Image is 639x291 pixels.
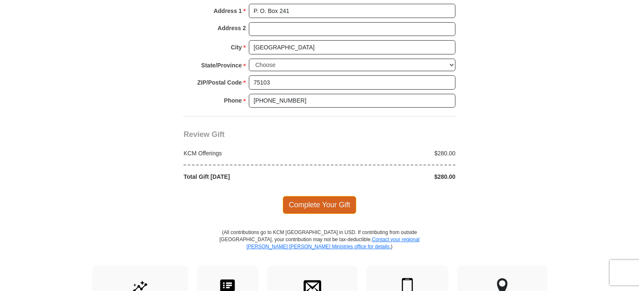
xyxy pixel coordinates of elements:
strong: Address 1 [214,5,242,17]
a: Contact your regional [PERSON_NAME] [PERSON_NAME] Ministries office for details. [246,237,419,250]
div: KCM Offerings [179,149,320,157]
div: Total Gift [DATE] [179,173,320,181]
div: $280.00 [319,149,460,157]
strong: Phone [224,95,242,106]
strong: Address 2 [217,22,246,34]
div: $280.00 [319,173,460,181]
strong: ZIP/Postal Code [197,77,242,88]
p: (All contributions go to KCM [GEOGRAPHIC_DATA] in USD. If contributing from outside [GEOGRAPHIC_D... [219,229,420,265]
span: Complete Your Gift [283,196,357,214]
strong: State/Province [201,59,242,71]
span: Review Gift [184,130,225,139]
strong: City [231,41,242,53]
